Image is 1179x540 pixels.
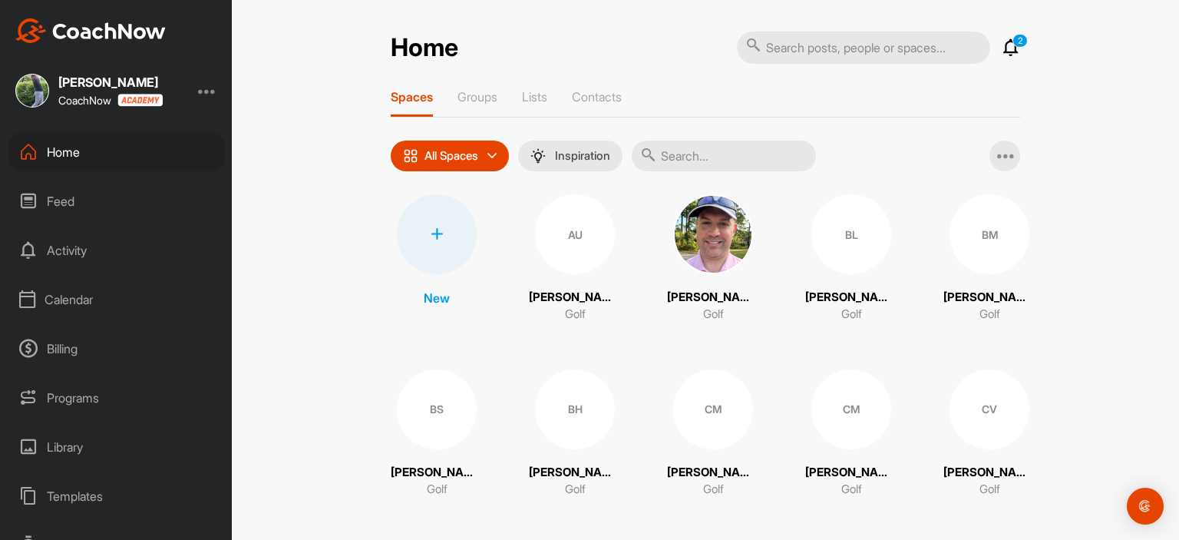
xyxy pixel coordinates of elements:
[943,194,1035,323] a: BM[PERSON_NAME]Golf
[530,148,546,164] img: menuIcon
[805,194,897,323] a: BL[PERSON_NAME]Golf
[391,33,458,63] h2: Home
[667,194,759,323] a: [PERSON_NAME]Golf
[391,369,483,499] a: BS[PERSON_NAME]Golf
[565,481,586,499] p: Golf
[703,306,724,323] p: Golf
[8,330,225,368] div: Billing
[805,464,897,482] p: [PERSON_NAME]
[8,133,225,171] div: Home
[529,289,621,306] p: [PERSON_NAME]
[8,231,225,270] div: Activity
[427,481,447,499] p: Golf
[632,141,816,171] input: Search...
[117,94,163,107] img: CoachNow acadmey
[943,464,1035,482] p: [PERSON_NAME]
[811,369,891,449] div: CM
[529,369,621,499] a: BH[PERSON_NAME]Golf
[805,289,897,306] p: [PERSON_NAME]
[979,306,1000,323] p: Golf
[703,481,724,499] p: Golf
[979,481,1000,499] p: Golf
[8,280,225,319] div: Calendar
[424,289,450,307] p: New
[667,289,759,306] p: [PERSON_NAME]
[529,194,621,323] a: AU[PERSON_NAME]Golf
[673,194,753,274] img: square_be50e360cb83bc42e70688069d294275.jpg
[535,369,615,449] div: BH
[8,379,225,417] div: Programs
[15,18,166,43] img: CoachNow
[522,89,547,104] p: Lists
[949,194,1029,274] div: BM
[1127,488,1164,525] div: Open Intercom Messenger
[58,76,163,88] div: [PERSON_NAME]
[529,464,621,482] p: [PERSON_NAME]
[424,150,478,162] p: All Spaces
[943,369,1035,499] a: CV[PERSON_NAME]Golf
[403,148,418,164] img: icon
[572,89,622,104] p: Contacts
[15,74,49,108] img: 56867fa9dccf703a539e5bfd062e07c5.jpeg
[565,306,586,323] p: Golf
[841,481,862,499] p: Golf
[535,194,615,274] div: AU
[667,369,759,499] a: CM[PERSON_NAME]Golf
[1012,34,1028,48] p: 2
[811,194,891,274] div: BL
[397,369,477,449] div: BS
[391,464,483,482] p: [PERSON_NAME]
[673,369,753,449] div: CM
[457,89,497,104] p: Groups
[8,182,225,220] div: Feed
[8,428,225,466] div: Library
[805,369,897,499] a: CM[PERSON_NAME]Golf
[949,369,1029,449] div: CV
[667,464,759,482] p: [PERSON_NAME]
[943,289,1035,306] p: [PERSON_NAME]
[8,477,225,515] div: Templates
[841,306,862,323] p: Golf
[555,150,610,162] p: Inspiration
[391,89,433,104] p: Spaces
[58,94,163,107] div: CoachNow
[737,31,990,64] input: Search posts, people or spaces...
